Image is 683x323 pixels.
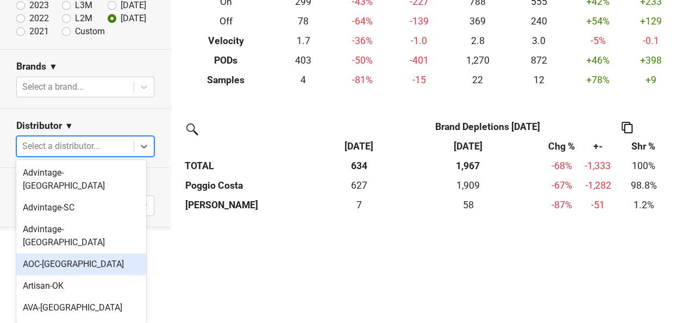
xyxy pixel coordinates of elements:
[334,11,391,31] td: -64 %
[183,136,324,156] th: &nbsp;: activate to sort column ascending
[334,70,391,90] td: -81 %
[447,70,508,90] td: 22
[75,25,105,38] label: Custom
[447,31,508,51] td: 2.8
[16,197,146,219] div: Advintage-SC
[324,176,394,195] td: 626.963
[394,117,581,136] th: Brand Depletions [DATE]
[585,160,611,171] span: -1,333
[626,11,675,31] td: +129
[49,60,58,73] span: ▼
[65,120,73,133] span: ▼
[622,122,632,133] img: Copy to clipboard
[16,162,146,197] div: Advintage-[GEOGRAPHIC_DATA]
[273,51,334,70] td: 403
[508,31,569,51] td: 3.0
[16,219,146,253] div: Advintage-[GEOGRAPHIC_DATA]
[16,275,146,297] div: Artisan-OK
[324,156,394,176] th: 634
[615,195,673,215] td: 1.2%
[626,70,675,90] td: +9
[552,160,572,171] span: -68%
[569,51,626,70] td: +46 %
[397,198,540,212] div: 58
[324,195,394,215] td: 7.33
[183,195,324,215] th: [PERSON_NAME]
[183,156,324,176] th: TOTAL
[16,61,46,72] h3: Brands
[183,120,200,137] img: filter
[542,176,581,195] td: -67 %
[334,51,391,70] td: -50 %
[581,136,615,156] th: +-: activate to sort column ascending
[29,25,49,38] label: 2021
[447,51,508,70] td: 1,270
[508,11,569,31] td: 240
[615,176,673,195] td: 98.8%
[542,136,581,156] th: Chg %: activate to sort column ascending
[615,156,673,176] td: 100%
[394,136,542,156] th: Sep '24: activate to sort column ascending
[179,51,273,70] th: PODs
[16,120,62,132] h3: Distributor
[447,11,508,31] td: 369
[75,12,92,25] label: L2M
[179,31,273,51] th: Velocity
[397,178,540,192] div: 1,909
[394,195,542,215] th: 57.837
[273,70,334,90] td: 4
[391,31,447,51] td: -1.0
[569,11,626,31] td: +54 %
[16,297,146,319] div: AVA-[GEOGRAPHIC_DATA]
[273,31,334,51] td: 1.7
[327,198,391,212] div: 7
[391,70,447,90] td: -15
[391,11,447,31] td: -139
[394,176,542,195] th: 1909.032
[626,31,675,51] td: -0.1
[273,11,334,31] td: 78
[394,156,542,176] th: 1,967
[508,70,569,90] td: 12
[179,11,273,31] th: Off
[391,51,447,70] td: -401
[121,12,146,25] label: [DATE]
[542,195,581,215] td: -87 %
[334,31,391,51] td: -36 %
[508,51,569,70] td: 872
[183,176,324,195] th: Poggio Costa
[327,178,391,192] div: 627
[569,31,626,51] td: -5 %
[29,12,49,25] label: 2022
[615,136,673,156] th: Shr %: activate to sort column ascending
[16,253,146,275] div: AOC-[GEOGRAPHIC_DATA]
[569,70,626,90] td: +78 %
[584,178,612,192] div: -1,282
[626,51,675,70] td: +398
[179,70,273,90] th: Samples
[324,136,394,156] th: Sep '25: activate to sort column ascending
[584,198,612,212] div: -51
